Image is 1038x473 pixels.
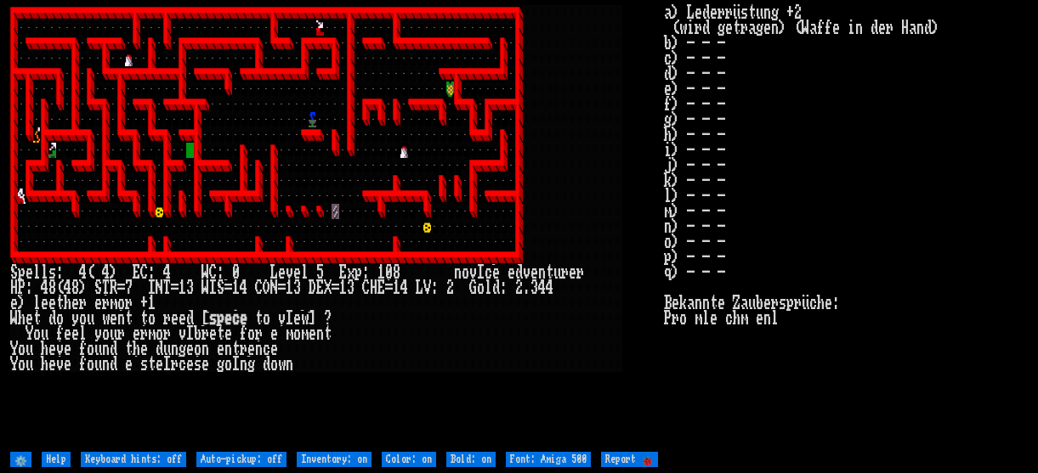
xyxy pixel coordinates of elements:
[10,311,18,326] div: W
[217,341,224,357] div: e
[201,311,209,326] div: [
[301,311,309,326] div: w
[163,357,171,372] div: Ich
[523,265,530,280] div: v
[186,357,194,372] div: ein
[538,280,546,296] div: 4
[232,357,240,372] div: Ich
[26,311,33,326] div: ein
[64,357,71,372] div: e
[485,265,492,280] div: c
[217,311,224,326] div: p
[462,265,469,280] div: o
[240,341,247,357] div: r
[56,341,64,357] div: v
[179,280,186,296] div: 1
[224,326,232,341] div: e
[42,452,71,467] input: Help
[48,280,56,296] div: 8
[224,341,232,357] div: n
[217,326,224,341] div: t
[506,452,591,467] input: Font: Amiga 500
[201,265,209,280] div: W
[41,280,48,296] div: 4
[431,280,439,296] div: :
[316,265,324,280] div: 5
[569,265,576,280] div: e
[48,311,56,326] div: d
[201,357,209,372] div: e
[377,265,385,280] div: 1
[10,452,31,467] input: ⚙️
[530,265,538,280] div: e
[79,326,87,341] div: l
[140,326,148,341] div: r
[601,452,658,467] input: Report 🐞
[10,357,18,372] div: Y
[26,341,33,357] div: u
[56,326,64,341] div: f
[492,265,500,280] div: e
[125,296,133,311] div: r
[10,280,18,296] div: H
[56,311,64,326] div: o
[270,280,278,296] div: N
[355,265,362,280] div: p
[293,265,301,280] div: e
[332,280,339,296] div: =
[293,311,301,326] div: e
[194,341,201,357] div: o
[553,265,561,280] div: u
[94,296,102,311] div: ein
[255,280,263,296] div: C
[94,280,102,296] div: S
[18,341,26,357] div: o
[469,280,477,296] div: G
[18,265,26,280] div: p
[347,265,355,280] div: x
[41,296,48,311] div: e
[286,326,293,341] div: m
[664,5,1027,450] stats: a) Lederrüstung +2 (wird getragen) (Waffe in der Hand) b) - - - c) - - - d) - - - e) - - - f) - -...
[148,311,156,326] div: o
[423,280,431,296] div: V
[41,265,48,280] div: l
[26,265,33,280] div: e
[79,341,87,357] div: f
[110,265,117,280] div: )
[87,311,94,326] div: u
[324,311,332,326] div: ?
[33,296,41,311] div: l
[270,341,278,357] div: e
[148,280,156,296] div: Ich
[64,296,71,311] div: h
[278,265,286,280] div: e
[263,341,270,357] div: c
[41,357,48,372] div: h
[18,357,26,372] div: o
[263,280,270,296] div: O
[110,326,117,341] div: u
[393,280,400,296] div: 1
[148,326,156,341] div: m
[400,280,408,296] div: 4
[477,280,485,296] div: o
[286,280,293,296] div: 1
[382,452,436,467] input: Color: on
[297,452,372,467] input: Inventory: on
[94,341,102,357] div: u
[163,280,171,296] div: T
[26,326,33,341] div: Y
[102,265,110,280] div: 4
[71,326,79,341] div: e
[156,326,163,341] div: o
[538,265,546,280] div: n
[48,296,56,311] div: ein
[56,296,64,311] div: t
[186,326,194,341] div: Ich
[255,326,263,341] div: r
[171,280,179,296] div: =
[362,280,370,296] div: C
[10,296,18,311] div: ein
[179,341,186,357] div: g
